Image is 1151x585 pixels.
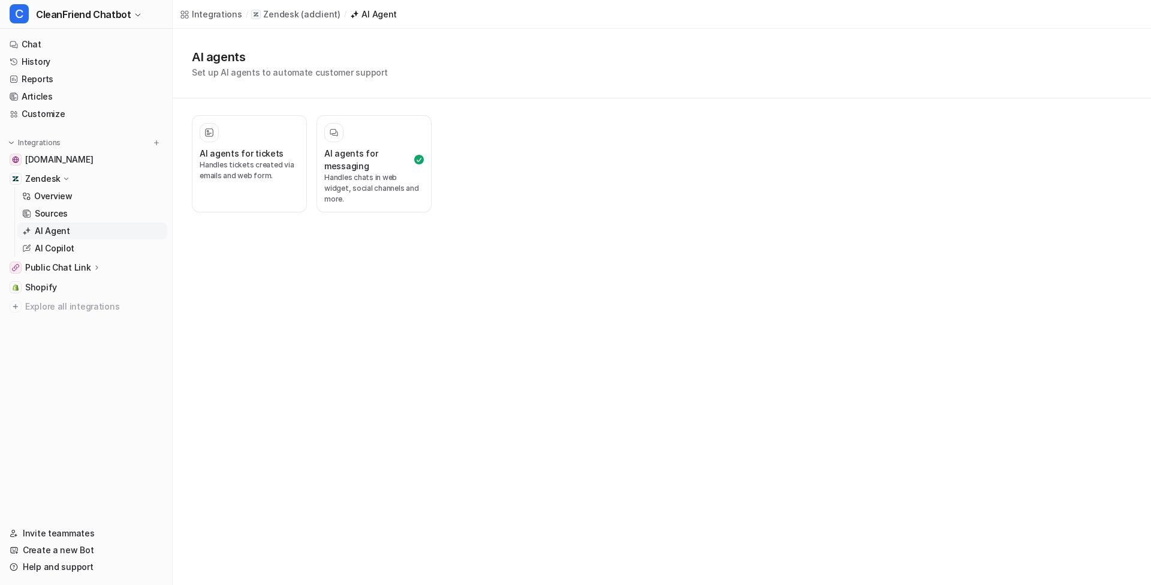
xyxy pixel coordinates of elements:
[317,115,432,212] button: AI agents for messagingHandles chats in web widget, social channels and more.
[17,205,167,222] a: Sources
[36,6,131,23] span: CleanFriend Chatbot
[18,138,61,148] p: Integrations
[324,147,412,172] h3: AI agents for messaging
[17,240,167,257] a: AI Copilot
[5,559,167,575] a: Help and support
[246,9,248,20] span: /
[34,190,73,202] p: Overview
[192,8,242,20] div: Integrations
[7,139,16,147] img: expand menu
[5,279,167,296] a: ShopifyShopify
[5,151,167,168] a: cleanfriend.dk[DOMAIN_NAME]
[192,48,387,66] h1: AI agents
[200,160,299,181] p: Handles tickets created via emails and web form.
[35,225,70,237] p: AI Agent
[10,301,22,313] img: explore all integrations
[5,88,167,105] a: Articles
[5,71,167,88] a: Reports
[35,208,68,220] p: Sources
[349,8,397,20] a: AI Agent
[152,139,161,147] img: menu_add.svg
[251,8,340,20] a: Zendesk(adclient)
[17,188,167,205] a: Overview
[12,156,19,163] img: cleanfriend.dk
[25,262,91,274] p: Public Chat Link
[200,147,284,160] h3: AI agents for tickets
[324,172,424,205] p: Handles chats in web widget, social channels and more.
[263,8,299,20] p: Zendesk
[12,264,19,271] img: Public Chat Link
[35,242,74,254] p: AI Copilot
[5,36,167,53] a: Chat
[25,154,93,166] span: [DOMAIN_NAME]
[25,173,61,185] p: Zendesk
[12,284,19,291] img: Shopify
[301,8,340,20] p: ( adclient )
[192,66,387,79] p: Set up AI agents to automate customer support
[10,4,29,23] span: C
[17,223,167,239] a: AI Agent
[361,8,397,20] div: AI Agent
[5,137,64,149] button: Integrations
[192,115,307,212] button: AI agents for ticketsHandles tickets created via emails and web form.
[5,542,167,559] a: Create a new Bot
[5,298,167,315] a: Explore all integrations
[12,175,19,182] img: Zendesk
[5,525,167,542] a: Invite teammates
[5,53,167,70] a: History
[344,9,346,20] span: /
[25,281,57,293] span: Shopify
[180,8,242,20] a: Integrations
[25,297,162,316] span: Explore all integrations
[5,106,167,122] a: Customize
